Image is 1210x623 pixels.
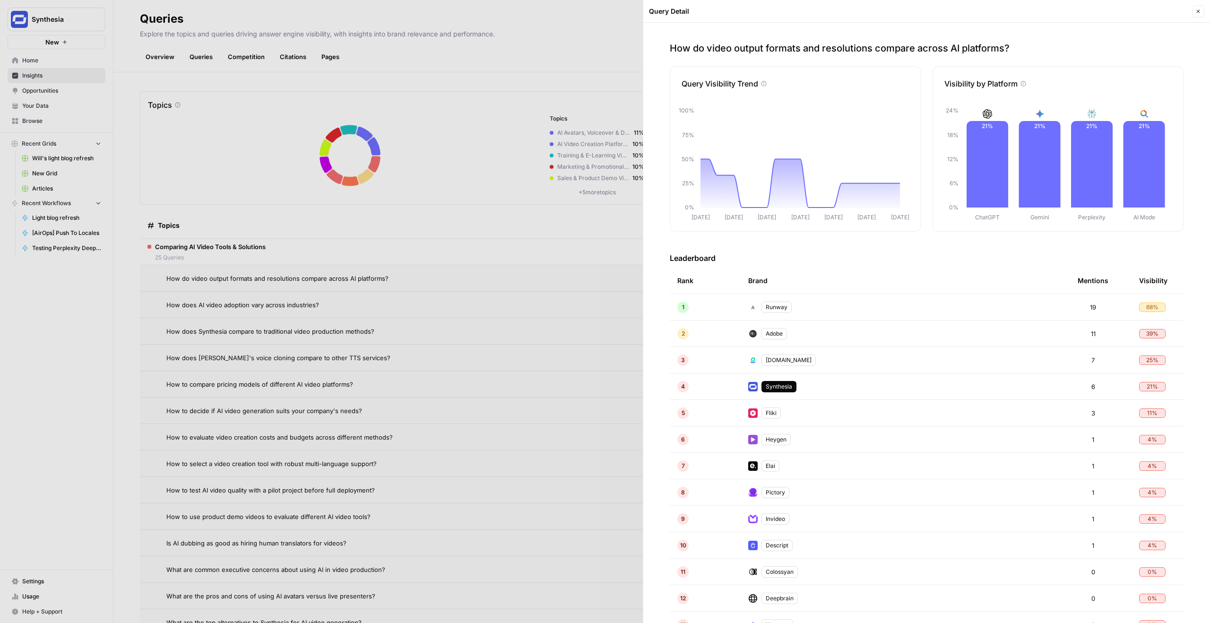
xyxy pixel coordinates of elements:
[681,515,685,523] span: 9
[1034,122,1045,130] text: 21%
[1091,329,1096,338] span: 11
[1091,594,1095,603] span: 0
[682,409,685,417] span: 5
[1148,462,1157,470] span: 4 %
[1092,435,1094,444] span: 1
[1139,268,1167,294] div: Visibility
[682,329,685,338] span: 2
[1147,382,1158,391] span: 21 %
[748,461,758,471] img: 6a73yfkrldwrfnc26ge4t4xld60l
[1078,214,1106,221] tspan: Perplexity
[761,302,792,313] div: Runway
[975,214,1000,221] tspan: ChatGPT
[946,107,959,114] tspan: 24%
[682,156,694,163] tspan: 50%
[1148,515,1157,523] span: 4 %
[947,156,959,163] tspan: 12%
[761,407,781,419] div: Fliki
[1147,409,1158,417] span: 11 %
[685,204,694,211] tspan: 0%
[670,42,1184,55] p: How do video output formats and resolutions compare across AI platforms?
[1090,303,1096,312] span: 19
[1092,461,1094,471] span: 1
[1092,541,1094,550] span: 1
[1133,214,1155,221] tspan: AI Mode
[677,268,693,294] div: Rank
[1092,514,1094,524] span: 1
[761,566,798,578] div: Colossyan
[1146,303,1158,311] span: 68 %
[761,513,789,525] div: Invideo
[748,488,758,497] img: 5ishofca9hhfzkbc6046dfm6zfk6
[748,541,758,550] img: r8se90nlbb3vji39sre9zercfdi0
[857,214,876,221] tspan: [DATE]
[949,204,959,211] tspan: 0%
[748,567,758,577] img: y4d8y4oj9pwtmzcdx4a2s9yjc5kp
[681,435,685,444] span: 6
[748,435,758,444] img: 9w0gpg5mysfnm3lmj7yygg5fv3dk
[748,514,758,524] img: y8wl2quaw9w1yvovn1mwij940ibb
[761,460,779,472] div: Elai
[681,382,685,391] span: 4
[950,180,959,187] tspan: 6%
[1091,355,1095,365] span: 7
[682,131,694,138] tspan: 75%
[1092,488,1094,497] span: 1
[1148,488,1157,497] span: 4 %
[748,268,1063,294] div: Brand
[891,214,909,221] tspan: [DATE]
[748,408,758,418] img: 0ckqz5nnc0dzrw9rqedni65w1bik
[947,131,959,138] tspan: 18%
[824,214,843,221] tspan: [DATE]
[1078,268,1108,294] div: Mentions
[1148,568,1157,576] span: 0 %
[681,356,685,364] span: 3
[761,434,791,445] div: Heygen
[761,487,789,498] div: Pictory
[682,78,758,89] p: Query Visibility Trend
[680,594,686,603] span: 12
[1091,408,1095,418] span: 3
[681,568,685,576] span: 11
[748,329,758,338] img: lwts26jmcohuhctnavd82t6oukee
[680,541,686,550] span: 10
[748,303,758,312] img: 1anfdkqoi1e1hjy2th3sw8xrnfj5
[1148,435,1157,444] span: 4 %
[679,107,694,114] tspan: 100%
[682,180,694,187] tspan: 25%
[682,462,685,470] span: 7
[649,7,1189,16] div: Query Detail
[1146,329,1158,338] span: 39 %
[691,214,710,221] tspan: [DATE]
[1091,382,1095,391] span: 6
[1030,214,1049,221] tspan: Gemini
[1148,541,1157,550] span: 4 %
[761,593,798,604] div: Deepbrain
[748,355,758,365] img: pv8quvf8b07kpvcqk4jnbof226zu
[670,252,1184,264] h3: Leaderboard
[791,214,810,221] tspan: [DATE]
[681,488,685,497] span: 8
[761,328,787,339] div: Adobe
[1086,122,1098,130] text: 21%
[748,382,758,391] img: kn4yydfihu1m6ctu54l2b7jhf7vx
[1146,356,1158,364] span: 25 %
[944,78,1018,89] p: Visibility by Platform
[1138,122,1149,130] text: 21%
[982,122,993,130] text: 21%
[682,303,684,311] span: 1
[761,355,816,366] div: [DOMAIN_NAME]
[1148,594,1157,603] span: 0 %
[725,214,743,221] tspan: [DATE]
[1091,567,1095,577] span: 0
[761,540,793,551] div: Descript
[758,214,776,221] tspan: [DATE]
[761,381,796,392] div: Synthesia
